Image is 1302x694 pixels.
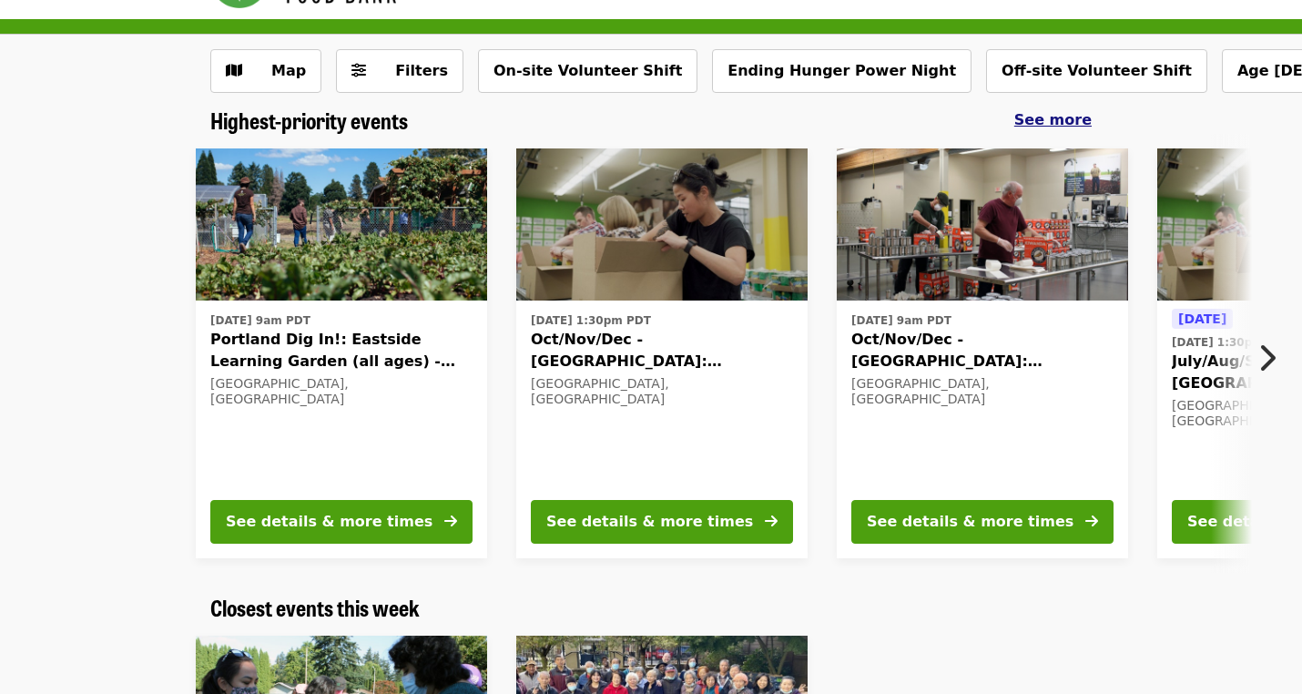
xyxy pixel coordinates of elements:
i: arrow-right icon [765,513,778,530]
i: arrow-right icon [1085,513,1098,530]
button: Next item [1242,332,1302,383]
img: Portland Dig In!: Eastside Learning Garden (all ages) - Aug/Sept/Oct organized by Oregon Food Bank [196,148,487,301]
span: Highest-priority events [210,104,408,136]
span: Closest events this week [210,591,420,623]
button: Ending Hunger Power Night [712,49,971,93]
div: Closest events this week [196,595,1106,621]
span: See more [1014,111,1092,128]
i: sliders-h icon [351,62,366,79]
a: Closest events this week [210,595,420,621]
a: See details for "Portland Dig In!: Eastside Learning Garden (all ages) - Aug/Sept/Oct" [196,148,487,558]
i: arrow-right icon [444,513,457,530]
img: Oct/Nov/Dec - Portland: Repack/Sort (age 16+) organized by Oregon Food Bank [837,148,1128,301]
time: [DATE] 1:30pm PDT [531,312,651,329]
i: chevron-right icon [1257,341,1276,375]
button: Show map view [210,49,321,93]
i: map icon [226,62,242,79]
time: [DATE] 9am PDT [210,312,310,329]
span: Oct/Nov/Dec - [GEOGRAPHIC_DATA]: Repack/Sort (age [DEMOGRAPHIC_DATA]+) [851,329,1114,373]
a: Highest-priority events [210,107,408,134]
button: See details & more times [531,500,793,544]
time: [DATE] 9am PDT [851,312,951,329]
button: See details & more times [210,500,473,544]
div: Highest-priority events [196,107,1106,134]
a: See details for "Oct/Nov/Dec - Portland: Repack/Sort (age 16+)" [837,148,1128,558]
span: Oct/Nov/Dec - [GEOGRAPHIC_DATA]: Repack/Sort (age [DEMOGRAPHIC_DATA]+) [531,329,793,373]
div: [GEOGRAPHIC_DATA], [GEOGRAPHIC_DATA] [531,376,793,407]
span: Filters [395,62,448,79]
div: [GEOGRAPHIC_DATA], [GEOGRAPHIC_DATA] [210,376,473,407]
div: [GEOGRAPHIC_DATA], [GEOGRAPHIC_DATA] [851,376,1114,407]
button: Off-site Volunteer Shift [986,49,1207,93]
span: Map [271,62,306,79]
time: [DATE] 1:30pm PDT [1172,334,1292,351]
div: See details & more times [546,511,753,533]
button: On-site Volunteer Shift [478,49,697,93]
span: [DATE] [1178,311,1226,326]
button: Filters (0 selected) [336,49,463,93]
div: See details & more times [226,511,432,533]
button: See details & more times [851,500,1114,544]
a: See details for "Oct/Nov/Dec - Portland: Repack/Sort (age 8+)" [516,148,808,558]
img: Oct/Nov/Dec - Portland: Repack/Sort (age 8+) organized by Oregon Food Bank [516,148,808,301]
span: Portland Dig In!: Eastside Learning Garden (all ages) - Aug/Sept/Oct [210,329,473,373]
a: See more [1014,109,1092,131]
div: See details & more times [867,511,1073,533]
